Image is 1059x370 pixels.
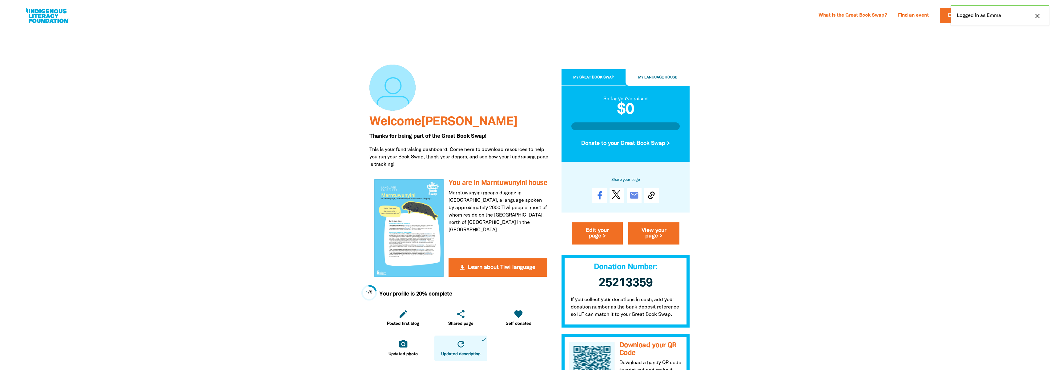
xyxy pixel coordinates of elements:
a: Post [610,188,624,203]
span: Posted first blog [387,321,419,327]
a: Find an event [894,11,932,21]
span: Updated photo [389,351,418,357]
button: get_app Learn about Tiwi language [449,258,547,277]
a: Donate [940,8,979,23]
a: Edit your page > [572,223,623,245]
span: Self donated [506,321,531,327]
a: editPosted first blog [377,305,429,331]
i: edit [398,309,408,319]
i: get_app [459,264,466,271]
i: favorite [513,309,523,319]
a: refreshUpdated descriptiondone [434,336,487,361]
i: close [1034,12,1041,20]
span: Shared page [448,321,473,327]
a: View your page > [628,223,679,245]
strong: Your profile is 20% complete [379,292,452,296]
span: Donation Number: [594,264,658,271]
span: 25213359 [598,278,653,289]
button: My Language House [626,70,690,86]
p: This is your fundraising dashboard. Come here to download resources to help you run your Book Swa... [369,146,552,168]
a: Share [592,188,607,203]
i: refresh [456,339,466,349]
a: shareShared page [434,305,487,331]
span: My Great Book Swap [573,76,614,79]
span: 1 [366,291,368,294]
a: camera_altUpdated photo [377,336,429,361]
p: If you collect your donations in cash, add your donation number as the bank deposit reference so ... [562,296,690,328]
div: / 5 [366,290,373,296]
i: email [629,191,639,201]
h2: $0 [571,103,680,118]
a: favoriteSelf donated [492,305,545,331]
i: done [481,337,486,342]
a: email [627,188,642,203]
span: Thanks for being part of the Great Book Swap! [369,134,486,139]
button: Copy Link [644,188,659,203]
h6: Share your page [571,177,680,183]
div: Logged in as Emma [951,5,1049,26]
span: Updated description [441,351,481,357]
div: So far you've raised [571,96,680,103]
h3: You are in Marntuwunyini house [449,179,547,187]
i: share [456,309,466,319]
button: close [1032,12,1043,20]
span: My Language House [638,76,677,79]
span: Welcome [PERSON_NAME] [369,116,517,128]
i: camera_alt [398,339,408,349]
button: My Great Book Swap [562,70,626,86]
button: Donate to your Great Book Swap > [571,135,680,152]
a: What is the Great Book Swap? [815,11,891,21]
h3: Download your QR Code [619,342,682,357]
